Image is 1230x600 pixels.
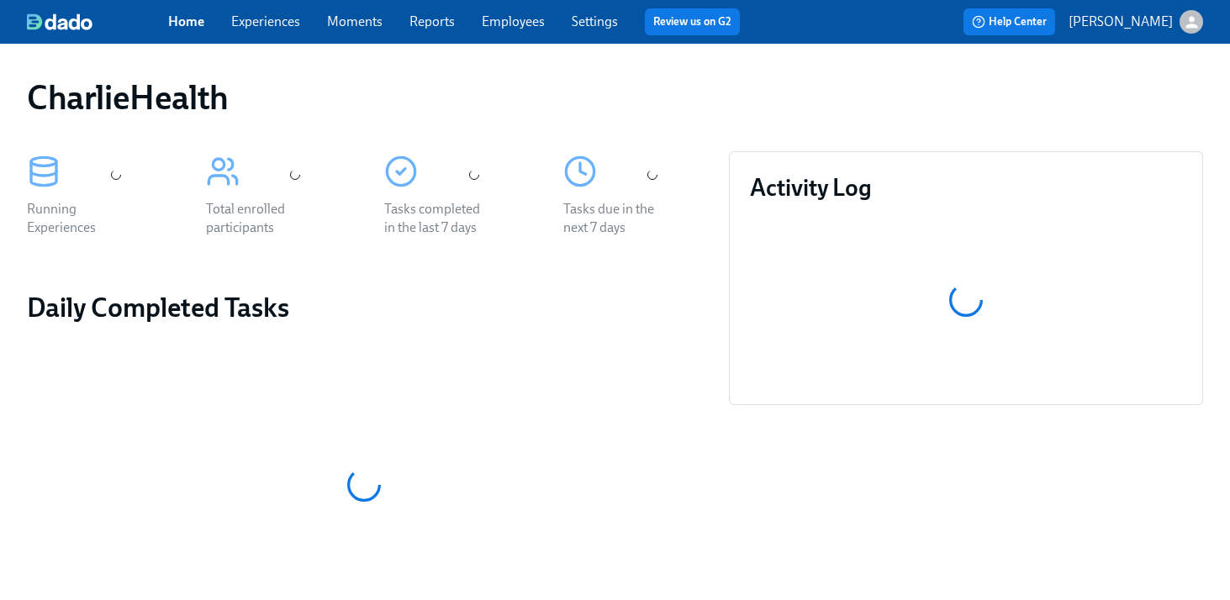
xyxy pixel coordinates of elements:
[1069,13,1173,31] p: [PERSON_NAME]
[206,200,314,237] div: Total enrolled participants
[27,13,92,30] img: dado
[645,8,740,35] button: Review us on G2
[27,291,702,324] h2: Daily Completed Tasks
[563,200,671,237] div: Tasks due in the next 7 days
[409,13,455,29] a: Reports
[1069,10,1203,34] button: [PERSON_NAME]
[963,8,1055,35] button: Help Center
[482,13,545,29] a: Employees
[750,172,1182,203] h3: Activity Log
[572,13,618,29] a: Settings
[27,200,135,237] div: Running Experiences
[972,13,1047,30] span: Help Center
[327,13,383,29] a: Moments
[27,77,229,118] h1: CharlieHealth
[27,13,168,30] a: dado
[653,13,731,30] a: Review us on G2
[231,13,300,29] a: Experiences
[168,13,204,29] a: Home
[384,200,492,237] div: Tasks completed in the last 7 days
